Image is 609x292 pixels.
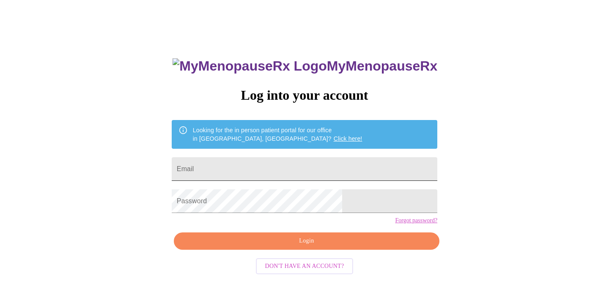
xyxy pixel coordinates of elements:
[193,123,362,146] div: Looking for the in person patient portal for our office in [GEOGRAPHIC_DATA], [GEOGRAPHIC_DATA]?
[265,261,344,272] span: Don't have an account?
[254,262,356,269] a: Don't have an account?
[172,87,437,103] h3: Log into your account
[184,236,430,246] span: Login
[395,217,437,224] a: Forgot password?
[174,232,439,250] button: Login
[256,258,354,275] button: Don't have an account?
[173,58,437,74] h3: MyMenopauseRx
[173,58,326,74] img: MyMenopauseRx Logo
[334,135,362,142] a: Click here!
